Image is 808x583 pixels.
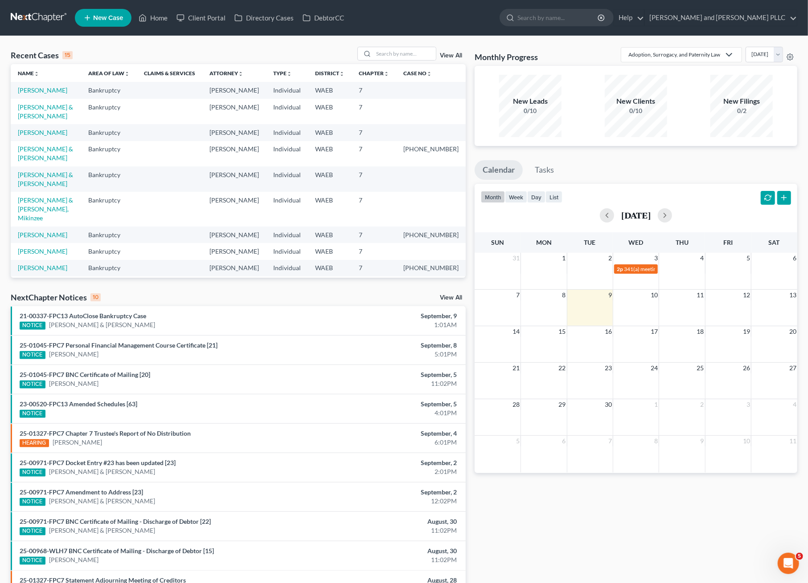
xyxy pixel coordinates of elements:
[49,350,98,359] a: [PERSON_NAME]
[742,326,751,337] span: 19
[710,96,773,106] div: New Filings
[20,547,214,555] a: 25-00968-WLH7 BNC Certificate of Mailing - Discharge of Debtor [15]
[499,96,562,106] div: New Leads
[607,290,613,300] span: 9
[650,326,659,337] span: 17
[796,553,803,560] span: 5
[317,429,457,438] div: September, 4
[266,243,308,259] td: Individual
[653,253,659,263] span: 3
[527,160,562,180] a: Tasks
[621,211,651,220] h2: [DATE]
[18,103,73,120] a: [PERSON_NAME] & [PERSON_NAME]
[696,363,705,373] span: 25
[317,467,457,476] div: 2:01PM
[238,71,243,77] i: unfold_more
[18,264,67,271] a: [PERSON_NAME]
[505,191,527,203] button: week
[339,71,345,77] i: unfold_more
[788,290,797,300] span: 13
[605,96,667,106] div: New Clients
[723,239,733,246] span: Fri
[352,243,396,259] td: 7
[49,497,155,506] a: [PERSON_NAME] & [PERSON_NAME]
[266,82,308,98] td: Individual
[18,70,39,77] a: Nameunfold_more
[49,379,98,388] a: [PERSON_NAME]
[308,99,352,124] td: WAEB
[512,363,521,373] span: 21
[512,399,521,410] span: 28
[788,436,797,446] span: 11
[562,253,567,263] span: 1
[352,82,396,98] td: 7
[62,51,73,59] div: 15
[653,399,659,410] span: 1
[481,191,505,203] button: month
[202,124,266,141] td: [PERSON_NAME]
[788,363,797,373] span: 27
[202,276,266,302] td: [PERSON_NAME]
[396,260,466,276] td: [PHONE_NUMBER]
[137,64,202,82] th: Claims & Services
[527,191,546,203] button: day
[352,124,396,141] td: 7
[18,171,73,187] a: [PERSON_NAME] & [PERSON_NAME]
[475,52,538,62] h3: Monthly Progress
[373,47,436,60] input: Search by name...
[792,399,797,410] span: 4
[20,351,45,359] div: NOTICE
[650,363,659,373] span: 24
[20,518,211,525] a: 25-00971-FPC7 BNC Certificate of Mailing - Discharge of Debtor [22]
[266,166,308,192] td: Individual
[562,436,567,446] span: 6
[20,322,45,330] div: NOTICE
[317,341,457,350] div: September, 8
[20,488,143,496] a: 25-00971-FPC7 Amendment to Address [23]
[700,253,705,263] span: 4
[18,247,67,255] a: [PERSON_NAME]
[20,459,176,466] a: 25-00971-FPC7 Docket Entry #23 has been updated [23]
[308,227,352,243] td: WAEB
[202,227,266,243] td: [PERSON_NAME]
[90,293,101,301] div: 10
[93,15,123,21] span: New Case
[396,141,466,166] td: [PHONE_NUMBER]
[20,312,146,320] a: 21-00337-FPC13 AutoClose Bankruptcy Case
[81,243,137,259] td: Bankruptcy
[308,276,352,302] td: WAEB
[18,231,67,239] a: [PERSON_NAME]
[607,436,613,446] span: 7
[20,400,137,408] a: 23-00520-FPC13 Amended Schedules [63]
[512,326,521,337] span: 14
[317,497,457,506] div: 12:02PM
[746,253,751,263] span: 5
[49,555,98,564] a: [PERSON_NAME]
[352,141,396,166] td: 7
[562,290,567,300] span: 8
[440,53,462,59] a: View All
[614,10,644,26] a: Help
[273,70,292,77] a: Typeunfold_more
[515,436,521,446] span: 5
[20,498,45,506] div: NOTICE
[558,326,567,337] span: 15
[34,71,39,77] i: unfold_more
[18,145,73,162] a: [PERSON_NAME] & [PERSON_NAME]
[317,400,457,409] div: September, 5
[317,458,457,467] div: September, 2
[308,141,352,166] td: WAEB
[676,239,689,246] span: Thu
[18,129,67,136] a: [PERSON_NAME]
[20,527,45,535] div: NOTICE
[742,290,751,300] span: 12
[308,124,352,141] td: WAEB
[746,399,751,410] span: 3
[81,227,137,243] td: Bankruptcy
[778,553,799,574] iframe: Intercom live chat
[81,141,137,166] td: Bankruptcy
[11,292,101,303] div: NextChapter Notices
[81,166,137,192] td: Bankruptcy
[266,99,308,124] td: Individual
[11,50,73,61] div: Recent Cases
